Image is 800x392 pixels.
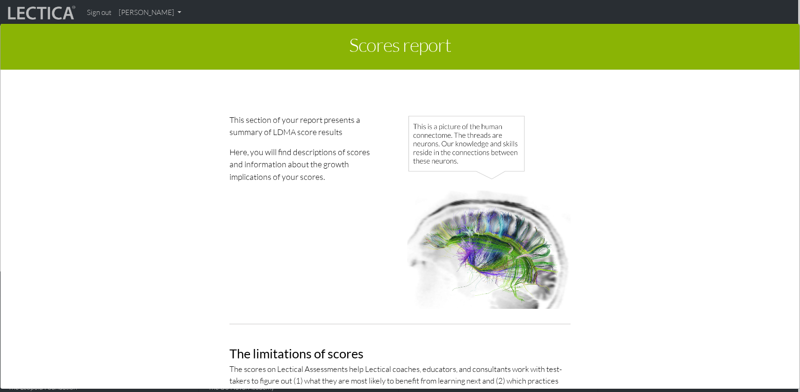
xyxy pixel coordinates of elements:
h1: Scores report [7,31,793,63]
p: This section of your report presents a summary of LDMA score results [229,114,378,138]
h2: The limitations of scores [229,347,571,361]
img: Human connectome [407,114,571,309]
p: Here, you will find descriptions of scores and information about the growth implications of your ... [229,146,378,183]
